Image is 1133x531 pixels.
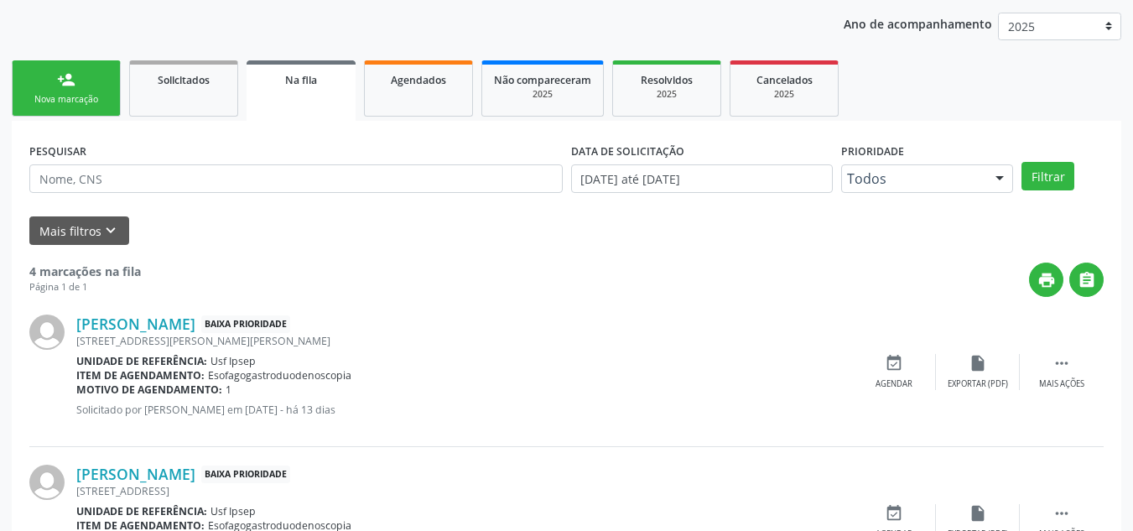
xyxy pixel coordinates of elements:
button:  [1069,263,1104,297]
div: Agendar [876,378,912,390]
i: keyboard_arrow_down [101,221,120,240]
span: Baixa Prioridade [201,466,290,483]
span: Resolvidos [641,73,693,87]
strong: 4 marcações na fila [29,263,141,279]
div: Exportar (PDF) [948,378,1008,390]
p: Solicitado por [PERSON_NAME] em [DATE] - há 13 dias [76,403,852,417]
span: Todos [847,170,979,187]
i:  [1078,271,1096,289]
div: 2025 [742,88,826,101]
span: Baixa Prioridade [201,315,290,333]
i: insert_drive_file [969,504,987,523]
div: 2025 [625,88,709,101]
span: Solicitados [158,73,210,87]
b: Unidade de referência: [76,504,207,518]
span: 1 [226,383,231,397]
div: [STREET_ADDRESS] [76,484,852,498]
i:  [1052,504,1071,523]
p: Ano de acompanhamento [844,13,992,34]
div: [STREET_ADDRESS][PERSON_NAME][PERSON_NAME] [76,334,852,348]
span: Esofagogastroduodenoscopia [208,368,351,383]
button: Mais filtroskeyboard_arrow_down [29,216,129,246]
span: Usf Ipsep [210,504,256,518]
i:  [1052,354,1071,372]
b: Item de agendamento: [76,368,205,383]
b: Motivo de agendamento: [76,383,222,397]
input: Nome, CNS [29,164,563,193]
span: Na fila [285,73,317,87]
i: insert_drive_file [969,354,987,372]
div: Mais ações [1039,378,1084,390]
div: Página 1 de 1 [29,280,141,294]
a: [PERSON_NAME] [76,465,195,483]
div: 2025 [494,88,591,101]
div: person_add [57,70,75,89]
label: PESQUISAR [29,138,86,164]
b: Unidade de referência: [76,354,207,368]
button: Filtrar [1021,162,1074,190]
input: Selecione um intervalo [571,164,834,193]
i: event_available [885,354,903,372]
button: print [1029,263,1063,297]
a: [PERSON_NAME] [76,315,195,333]
span: Agendados [391,73,446,87]
div: Nova marcação [24,93,108,106]
span: Não compareceram [494,73,591,87]
label: DATA DE SOLICITAÇÃO [571,138,684,164]
label: Prioridade [841,138,904,164]
i: print [1037,271,1056,289]
i: event_available [885,504,903,523]
img: img [29,315,65,350]
span: Usf Ipsep [210,354,256,368]
span: Cancelados [756,73,813,87]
